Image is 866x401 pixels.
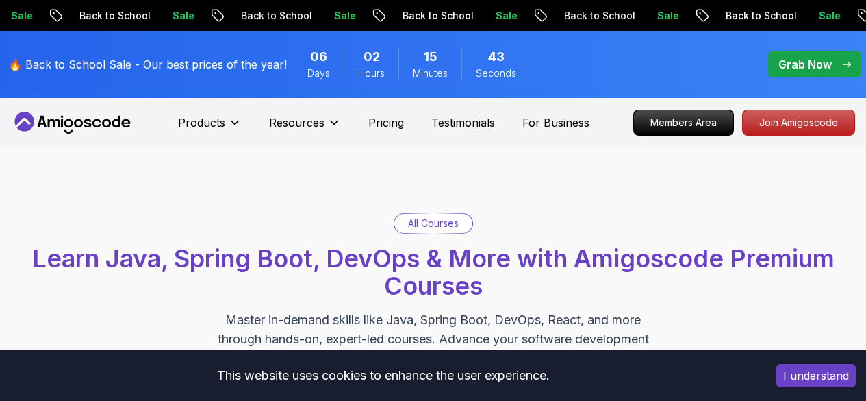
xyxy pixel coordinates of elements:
button: Accept cookies [776,364,856,387]
span: Days [307,66,330,80]
p: Back to School [68,9,162,23]
p: Sale [485,9,528,23]
p: Back to School [715,9,808,23]
a: For Business [522,114,589,131]
p: Products [178,114,225,131]
p: Grab Now [778,56,832,73]
span: 6 Days [310,47,327,66]
p: All Courses [408,217,459,230]
p: Sale [808,9,852,23]
span: 2 Hours [364,47,380,66]
p: Sale [162,9,205,23]
p: Members Area [634,110,733,135]
p: Join Amigoscode [743,110,854,135]
p: Back to School [553,9,646,23]
button: Resources [269,114,341,142]
a: Join Amigoscode [742,110,855,136]
a: Testimonials [431,114,495,131]
p: 🔥 Back to School Sale - Our best prices of the year! [8,56,287,73]
p: Resources [269,114,324,131]
a: Pricing [368,114,404,131]
span: Minutes [413,66,448,80]
span: Learn Java, Spring Boot, DevOps & More with Amigoscode Premium Courses [32,243,835,301]
p: Sale [646,9,690,23]
span: Seconds [476,66,516,80]
a: Members Area [633,110,734,136]
span: 43 Seconds [488,47,505,66]
button: Products [178,114,242,142]
span: Hours [358,66,385,80]
p: Sale [323,9,367,23]
p: Master in-demand skills like Java, Spring Boot, DevOps, React, and more through hands-on, expert-... [203,311,663,368]
p: Back to School [230,9,323,23]
span: 15 Minutes [424,47,437,66]
p: Back to School [392,9,485,23]
div: This website uses cookies to enhance the user experience. [10,361,756,391]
